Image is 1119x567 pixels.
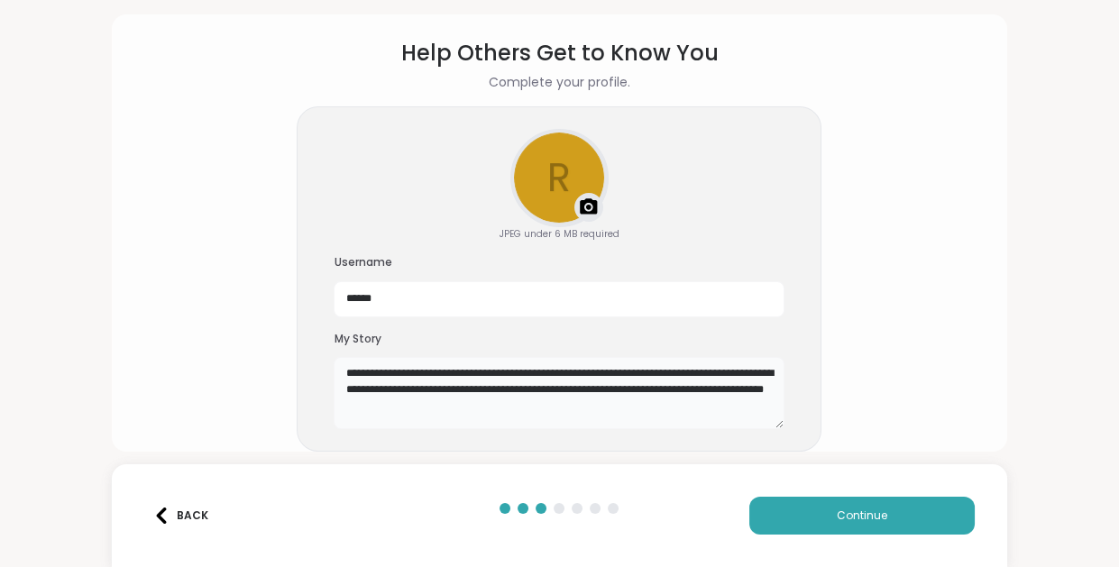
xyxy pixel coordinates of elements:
[749,497,975,535] button: Continue
[489,73,630,92] h2: Complete your profile.
[153,508,208,524] div: Back
[334,255,784,270] h3: Username
[334,332,784,347] h3: My Story
[400,37,718,69] h1: Help Others Get to Know You
[837,508,887,524] span: Continue
[144,497,216,535] button: Back
[500,227,619,241] div: JPEG under 6 MB required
